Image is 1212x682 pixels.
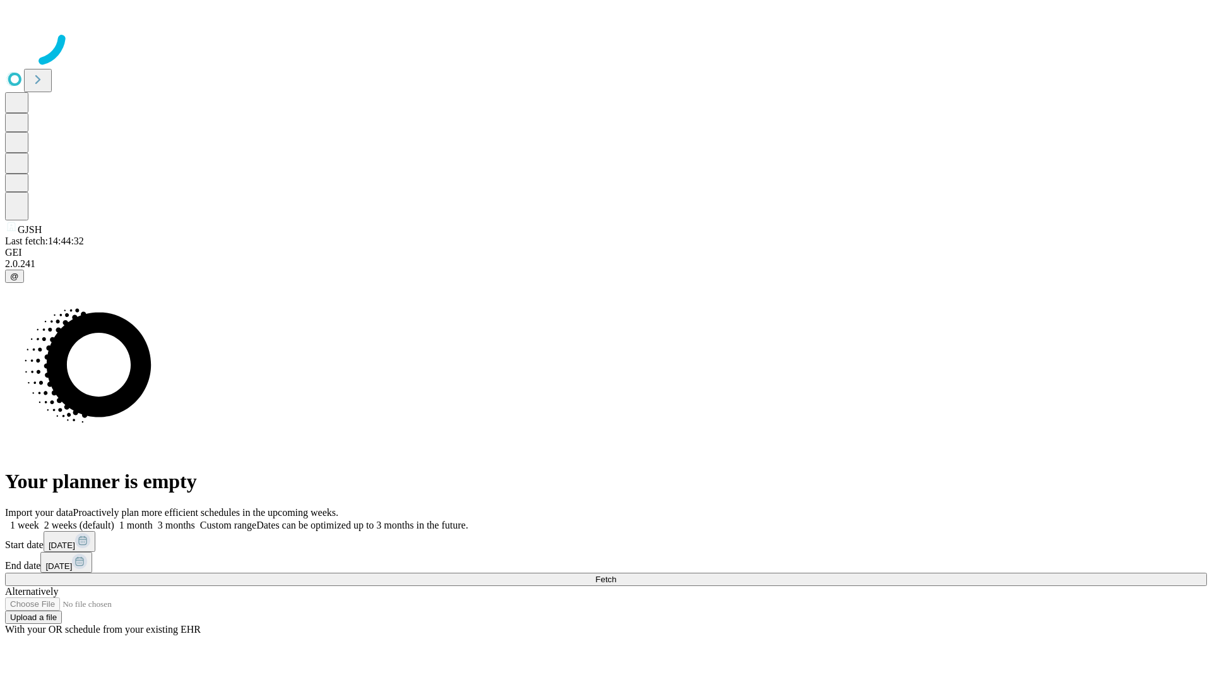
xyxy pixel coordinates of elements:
[5,470,1207,493] h1: Your planner is empty
[595,575,616,584] span: Fetch
[5,573,1207,586] button: Fetch
[10,272,19,281] span: @
[158,520,195,530] span: 3 months
[119,520,153,530] span: 1 month
[5,258,1207,270] div: 2.0.241
[5,507,73,518] span: Import your data
[5,247,1207,258] div: GEI
[49,541,75,550] span: [DATE]
[45,561,72,571] span: [DATE]
[10,520,39,530] span: 1 week
[5,270,24,283] button: @
[44,531,95,552] button: [DATE]
[200,520,256,530] span: Custom range
[5,531,1207,552] div: Start date
[5,236,84,246] span: Last fetch: 14:44:32
[40,552,92,573] button: [DATE]
[44,520,114,530] span: 2 weeks (default)
[5,586,58,597] span: Alternatively
[73,507,338,518] span: Proactively plan more efficient schedules in the upcoming weeks.
[5,611,62,624] button: Upload a file
[18,224,42,235] span: GJSH
[5,552,1207,573] div: End date
[5,624,201,635] span: With your OR schedule from your existing EHR
[256,520,468,530] span: Dates can be optimized up to 3 months in the future.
